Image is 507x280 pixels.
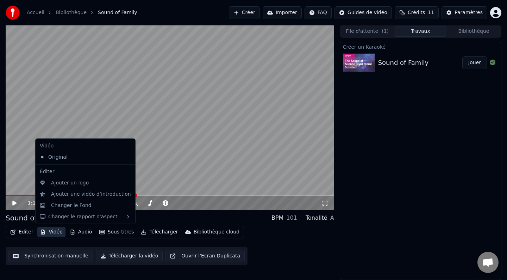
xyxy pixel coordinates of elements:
[286,214,297,222] div: 101
[51,179,89,186] div: Ajouter un logo
[51,190,131,197] div: Ajouter une vidéo d’introduction
[6,213,62,223] div: Sound of Family
[229,6,260,19] button: Créer
[6,6,20,20] img: youka
[455,9,483,16] div: Paramètres
[37,211,134,222] div: Changer le rapport d'aspect
[341,26,394,37] button: File d'attente
[462,56,487,69] button: Jouer
[27,9,44,16] a: Accueil
[340,42,501,51] div: Créer un Karaoké
[165,250,245,262] button: Ouvrir l'Ecran Duplicata
[330,214,334,222] div: A
[28,200,39,207] span: 1:12
[138,227,181,237] button: Télécharger
[334,6,392,19] button: Guides de vidéo
[378,58,428,68] div: Sound of Family
[447,26,500,37] button: Bibliothèque
[395,6,439,19] button: Crédits11
[37,151,123,163] div: Original
[37,227,65,237] button: Vidéo
[306,214,327,222] div: Tonalité
[194,229,239,236] div: Bibliothèque cloud
[37,140,134,152] div: Vidéo
[428,9,434,16] span: 11
[28,200,45,207] div: /
[408,9,425,16] span: Crédits
[382,28,389,35] span: ( 1 )
[51,202,92,209] div: Changer le Fond
[37,166,134,177] div: Éditer
[96,250,163,262] button: Télécharger la vidéo
[67,227,95,237] button: Audio
[98,9,137,16] span: Sound of Family
[271,214,283,222] div: BPM
[394,26,447,37] button: Travaux
[263,6,302,19] button: Importer
[442,6,487,19] button: Paramètres
[8,250,93,262] button: Synchronisation manuelle
[56,9,87,16] a: Bibliothèque
[27,9,137,16] nav: breadcrumb
[96,227,137,237] button: Sous-titres
[7,227,36,237] button: Éditer
[477,252,499,273] div: Ouvrir le chat
[305,6,332,19] button: FAQ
